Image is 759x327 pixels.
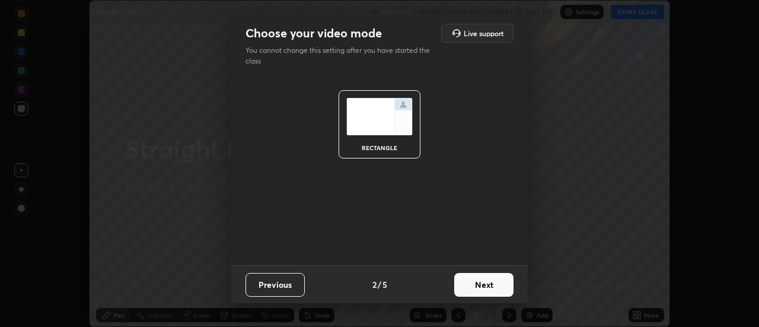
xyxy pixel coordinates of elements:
h2: Choose your video mode [245,26,382,41]
h4: / [378,278,381,291]
h5: Live support [464,30,503,37]
div: rectangle [356,145,403,151]
p: You cannot change this setting after you have started the class [245,45,438,66]
img: normalScreenIcon.ae25ed63.svg [346,98,413,135]
button: Next [454,273,514,297]
h4: 2 [372,278,377,291]
button: Previous [245,273,305,297]
h4: 5 [382,278,387,291]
